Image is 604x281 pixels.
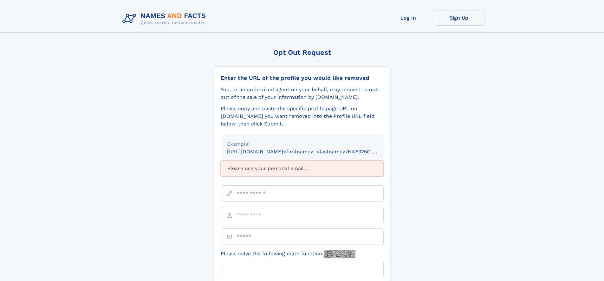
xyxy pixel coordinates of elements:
div: Please use your personal email ... [221,161,384,176]
small: [URL][DOMAIN_NAME]<firstname>_<lastname>/NAF325G-xxxxxxxx [227,149,396,155]
a: Log In [383,10,434,26]
a: Sign Up [434,10,484,26]
div: Please copy and paste the specific profile page URL on [DOMAIN_NAME] you want removed into the Pr... [221,105,384,128]
div: Opt Out Request [214,48,390,56]
label: Please solve the following math function: [221,250,355,258]
img: Logo Names and Facts [120,10,211,27]
div: Example: [227,140,377,148]
div: Enter the URL of the profile you would like removed [221,74,384,81]
div: You, or an authorized agent on your behalf, may request to opt-out of the sale of your informatio... [221,86,384,101]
